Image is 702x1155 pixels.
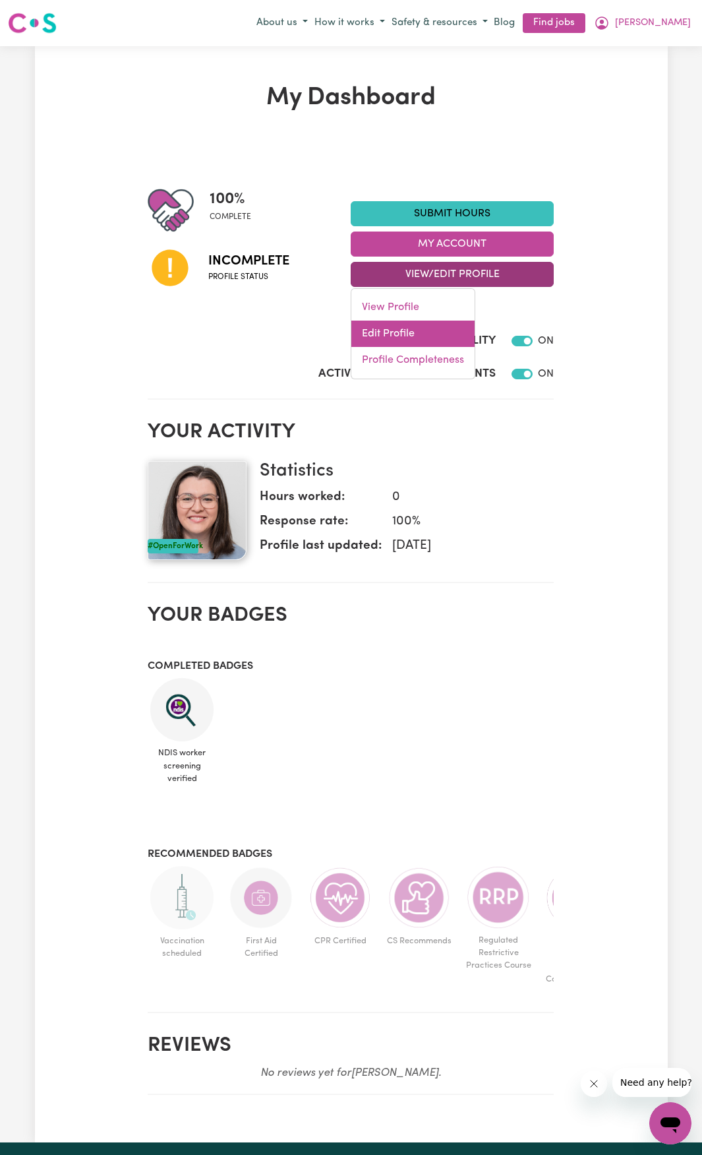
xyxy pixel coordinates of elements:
h2: Your activity [148,421,554,445]
a: Submit Hours [351,201,554,226]
a: Find jobs [523,13,585,34]
img: Care worker is recommended by Careseekers [388,866,451,929]
label: Actively Looking for Clients [318,365,496,383]
h2: Reviews [148,1034,554,1059]
dd: 0 [382,488,543,507]
span: 100 % [210,187,251,211]
h3: Completed badges [148,660,554,673]
h1: My Dashboard [148,83,554,113]
dd: 100 % [382,513,543,532]
div: View/Edit Profile [351,288,475,379]
a: Profile Completeness [351,347,475,373]
button: My Account [351,232,554,257]
a: Edit Profile [351,321,475,347]
button: Safety & resources [388,13,491,34]
a: View Profile [351,294,475,321]
img: Care and support worker has booked an appointment and is waiting for the first dose of the COVID-... [150,866,214,929]
span: [PERSON_NAME] [615,16,691,30]
span: Profile status [208,271,289,283]
button: About us [253,13,311,34]
span: ON [538,369,554,379]
img: Careseekers logo [8,11,57,35]
h3: Statistics [260,461,543,483]
span: Aged Care Quality Standards & Code of Conduct [543,929,612,991]
iframe: Button to launch messaging window [649,1102,691,1144]
span: CS Recommends [385,929,453,952]
h2: Your badges [148,604,554,629]
img: CS Academy: Regulated Restrictive Practices course completed [467,866,530,929]
img: Your profile picture [148,461,247,560]
dt: Profile last updated: [260,537,382,561]
span: First Aid Certified [227,929,295,965]
img: Care and support worker has completed First Aid Certification [229,866,293,929]
span: Incomplete [208,251,289,271]
iframe: Message from company [612,1068,691,1097]
button: View/Edit Profile [351,262,554,287]
h3: Recommended badges [148,848,554,861]
iframe: Close message [581,1071,607,1097]
span: ON [538,336,554,346]
a: Careseekers logo [8,8,57,38]
em: No reviews yet for [PERSON_NAME] . [260,1067,441,1078]
img: Care and support worker has completed CPR Certification [308,866,372,929]
span: Need any help? [8,9,80,20]
span: CPR Certified [306,929,374,952]
div: Profile completeness: 100% [210,187,262,234]
dt: Response rate: [260,513,382,537]
button: My Account [591,12,694,34]
span: complete [210,211,251,223]
div: #OpenForWork [148,539,198,553]
span: Regulated Restrictive Practices Course [464,929,533,978]
dt: Hours worked: [260,488,382,513]
dd: [DATE] [382,537,543,556]
span: NDIS worker screening verified [148,741,216,790]
img: NDIS Worker Screening Verified [150,678,214,741]
button: How it works [311,13,388,34]
span: Vaccination scheduled [148,929,216,965]
img: CS Academy: Aged Care Quality Standards & Code of Conduct course completed [546,866,609,929]
a: Blog [491,13,517,34]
